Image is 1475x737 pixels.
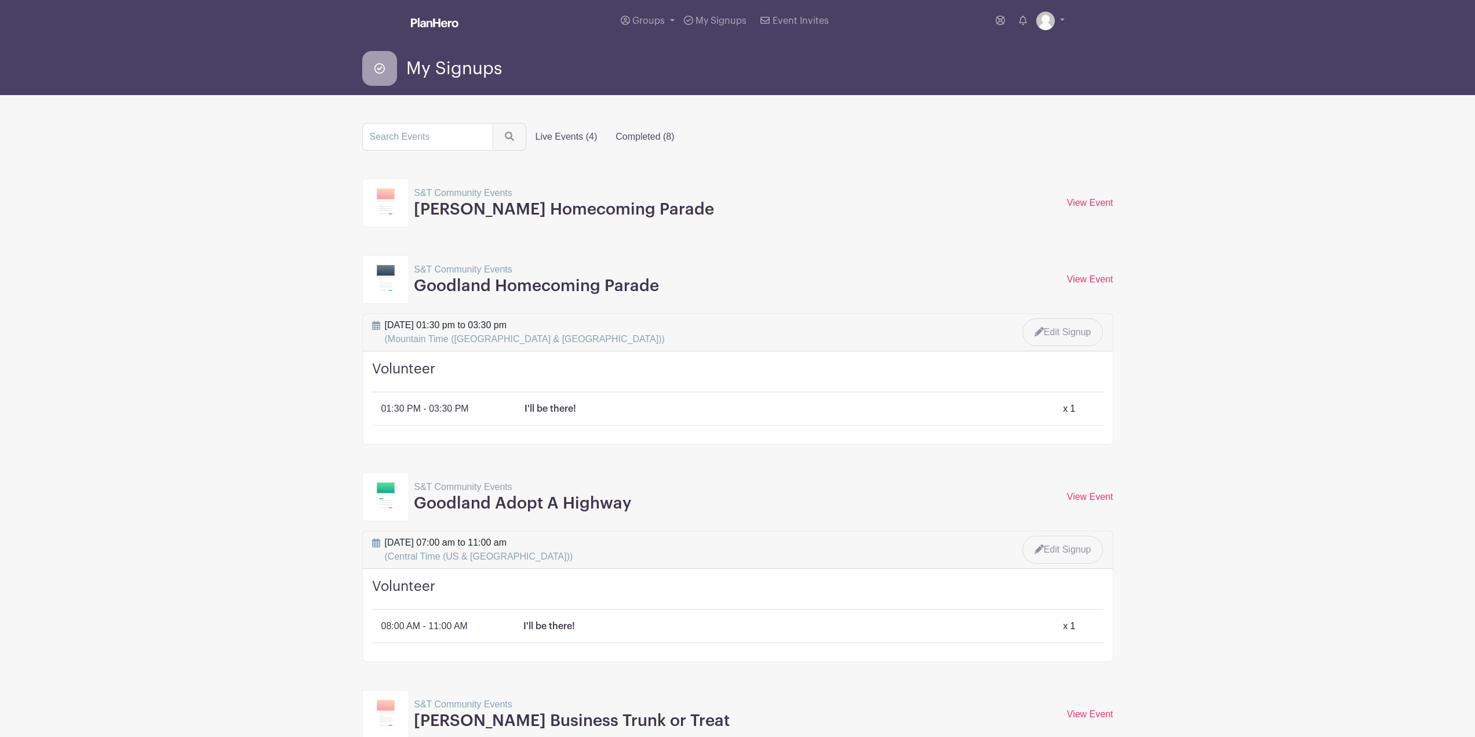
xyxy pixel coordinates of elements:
h4: Volunteer [372,578,1103,610]
label: Live Events (4) [526,125,607,148]
span: [DATE] 07:00 am to 11:00 am [385,536,573,564]
span: Event Invites [773,16,829,26]
p: S&T Community Events [414,698,730,711]
div: x 1 [1063,402,1075,416]
p: 01:30 PM - 03:30 PM [381,402,469,416]
input: Search Events [362,123,493,151]
h4: Volunteer [372,361,1103,393]
div: filters [526,125,684,148]
a: View Event [1067,492,1113,502]
span: Groups [632,16,665,26]
p: I'll be there! [525,402,576,416]
img: template10-24083a478ec252dc100daca82dff146db39c2192486195c61093c84ba758e62c.svg [377,188,395,217]
h3: [PERSON_NAME] Business Trunk or Treat [414,711,730,731]
a: View Event [1067,709,1113,719]
h3: Goodland Homecoming Parade [414,277,659,296]
img: template7-311729df8f7175cbd4217177810828cb52ee7f38602dfffeb592f47158fe024e.svg [377,265,395,294]
span: (Mountain Time ([GEOGRAPHIC_DATA] & [GEOGRAPHIC_DATA])) [385,334,665,344]
img: template5-56c615b85d9d23f07d74b01a14accf4829a5d2748e13f294e2c976ec4d5c7766.svg [377,482,395,511]
a: View Event [1067,274,1113,284]
p: S&T Community Events [414,186,714,200]
span: My Signups [695,16,746,26]
span: [DATE] 01:30 pm to 03:30 pm [385,318,665,346]
h3: Goodland Adopt A Highway [414,494,631,514]
p: S&T Community Events [414,480,631,494]
div: x 1 [1063,619,1075,633]
h3: [PERSON_NAME] Homecoming Parade [414,200,714,220]
img: logo_white-6c42ec7e38ccf1d336a20a19083b03d10ae64f83f12c07503d8b9e83406b4c7d.svg [411,18,458,27]
p: S&T Community Events [414,263,659,277]
span: My Signups [406,59,502,78]
img: default-ce2991bfa6775e67f084385cd625a349d9dcbb7a52a09fb2fda1e96e2d18dcdb.png [1036,12,1055,30]
p: 08:00 AM - 11:00 AM [381,619,468,633]
a: Edit Signup [1022,318,1103,346]
p: I'll be there! [523,619,575,633]
label: Completed (8) [606,125,683,148]
img: template10-24083a478ec252dc100daca82dff146db39c2192486195c61093c84ba758e62c.svg [377,700,395,729]
a: Edit Signup [1022,536,1103,564]
a: View Event [1067,198,1113,208]
span: (Central Time (US & [GEOGRAPHIC_DATA])) [385,551,573,561]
